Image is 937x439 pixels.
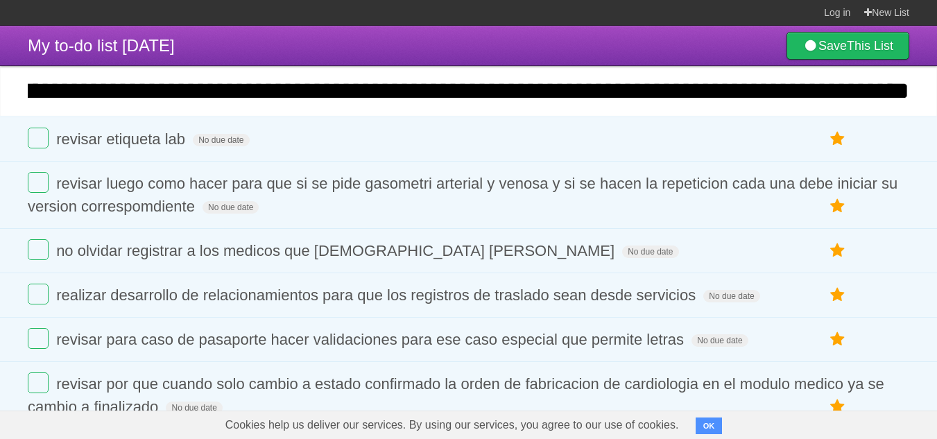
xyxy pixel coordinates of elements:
label: Star task [825,395,851,418]
label: Done [28,128,49,148]
span: Cookies help us deliver our services. By using our services, you agree to our use of cookies. [212,411,693,439]
label: Done [28,372,49,393]
label: Star task [825,328,851,351]
span: My to-do list [DATE] [28,36,175,55]
label: Done [28,172,49,193]
span: No due date [166,402,222,414]
span: revisar por que cuando solo cambio a estado confirmado la orden de fabricacion de cardiologia en ... [28,375,884,415]
span: revisar etiqueta lab [56,130,189,148]
span: No due date [691,334,748,347]
a: SaveThis List [786,32,909,60]
label: Done [28,284,49,304]
b: This List [847,39,893,53]
span: revisar para caso de pasaporte hacer validaciones para ese caso especial que permite letras [56,331,687,348]
label: Done [28,328,49,349]
span: realizar desarrollo de relacionamientos para que los registros de traslado sean desde servicios [56,286,699,304]
label: Star task [825,195,851,218]
span: No due date [622,246,678,258]
label: Star task [825,239,851,262]
label: Star task [825,284,851,307]
span: revisar luego como hacer para que si se pide gasometri arterial y venosa y si se hacen la repetic... [28,175,897,215]
span: No due date [703,290,759,302]
button: OK [696,418,723,434]
label: Star task [825,128,851,150]
span: No due date [203,201,259,214]
span: No due date [193,134,249,146]
label: Done [28,239,49,260]
span: no olvidar registrar a los medicos que [DEMOGRAPHIC_DATA] [PERSON_NAME] [56,242,618,259]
